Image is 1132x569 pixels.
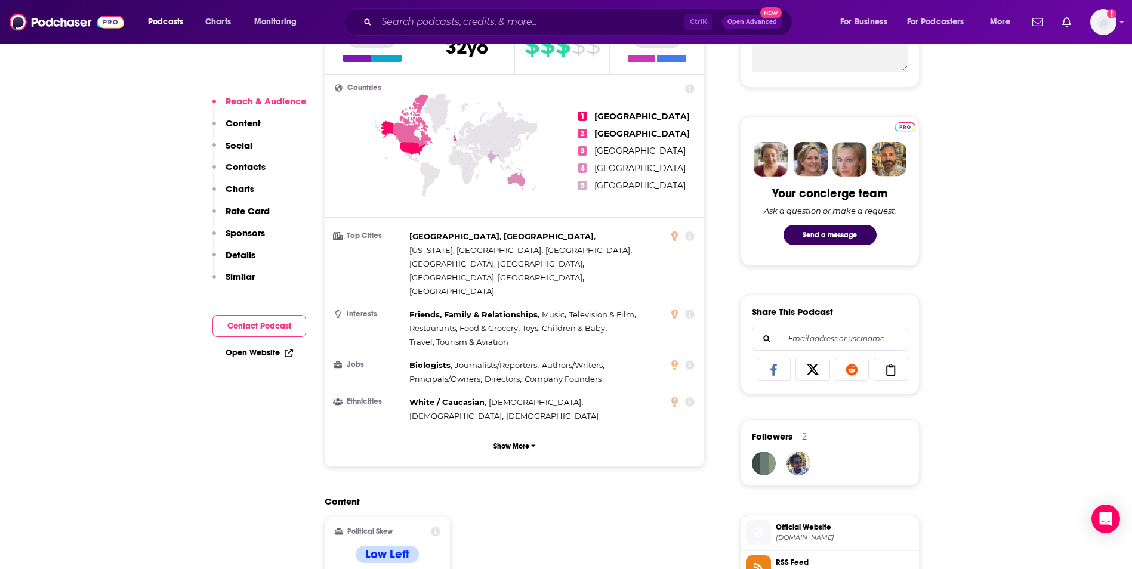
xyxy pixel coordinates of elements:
img: Ukiyo [786,452,810,475]
h3: Jobs [335,361,405,369]
p: Reach & Audience [226,95,306,107]
span: Official Website [776,522,914,533]
span: Logged in as smacnaughton [1090,9,1116,35]
img: Jon Profile [872,142,906,177]
p: Details [226,249,255,261]
h4: Low Left [365,547,409,562]
span: RSS Feed [776,557,914,568]
p: Contacts [226,161,266,172]
button: open menu [246,13,312,32]
span: Open Advanced [727,19,777,25]
span: , [455,358,539,372]
span: , [409,271,584,284]
span: Countries [347,84,381,92]
span: [GEOGRAPHIC_DATA] [594,111,690,122]
img: Jules Profile [832,142,867,177]
span: $ [525,36,539,55]
a: Charts [198,13,238,32]
span: Television & Film [569,310,634,319]
a: Show notifications dropdown [1057,12,1076,32]
span: New [760,7,782,18]
span: $ [540,36,554,55]
span: More [990,14,1010,30]
button: Rate Card [212,205,270,227]
button: Content [212,117,261,140]
span: [DEMOGRAPHIC_DATA] [409,411,502,420]
h3: Interests [335,310,405,318]
div: Search followers [752,327,908,351]
button: Send a message [784,225,877,245]
span: , [485,372,522,386]
span: $ [556,36,570,55]
span: 3 [578,146,587,156]
span: Authors/Writers [542,360,603,370]
p: Social [226,140,252,151]
a: Share on Reddit [835,358,869,381]
button: Social [212,140,252,162]
span: For Business [840,14,887,30]
span: Charts [205,14,231,30]
span: Company Founders [525,374,602,384]
span: $ [571,36,585,55]
span: , [569,308,636,321]
span: 32 yo [446,36,488,59]
img: Podchaser - Follow, Share and Rate Podcasts [10,11,124,33]
span: Restaurants, Food & Grocery [409,323,518,333]
span: [GEOGRAPHIC_DATA] [594,146,686,156]
span: [GEOGRAPHIC_DATA] [409,286,494,296]
div: 2 [802,431,807,442]
button: Similar [212,271,255,293]
button: Show profile menu [1090,9,1116,35]
span: letsgiveadamn.com [776,533,914,542]
span: , [409,257,584,271]
span: Biologists [409,360,451,370]
input: Search podcasts, credits, & more... [377,13,684,32]
p: Rate Card [226,205,270,217]
span: 2 [578,129,587,138]
span: , [409,395,486,409]
input: Email address or username... [762,327,898,350]
span: Music [542,310,565,319]
p: Similar [226,271,255,282]
span: Followers [752,431,792,442]
span: Directors [485,374,520,384]
button: Details [212,249,255,271]
span: , [409,372,482,386]
span: Ctrl K [684,14,712,30]
span: 5 [578,181,587,190]
span: , [409,321,520,335]
span: [US_STATE], [GEOGRAPHIC_DATA] [409,245,541,255]
img: Podchaser Pro [895,122,915,132]
svg: Add a profile image [1107,9,1116,18]
span: [GEOGRAPHIC_DATA], [GEOGRAPHIC_DATA] [409,259,582,268]
img: philipro [752,452,776,475]
h3: Top Cities [335,232,405,240]
span: , [409,409,504,423]
a: Copy Link [874,358,908,381]
span: Podcasts [148,14,183,30]
h3: Share This Podcast [752,306,833,317]
span: [DEMOGRAPHIC_DATA] [506,411,599,420]
span: [GEOGRAPHIC_DATA] [594,180,686,191]
img: Barbara Profile [793,142,828,177]
span: , [409,358,452,372]
span: , [542,308,566,321]
span: [GEOGRAPHIC_DATA], [GEOGRAPHIC_DATA] [409,273,582,282]
span: , [545,243,632,257]
p: Show More [493,442,529,450]
span: , [409,308,539,321]
a: Share on X/Twitter [795,358,830,381]
button: Reach & Audience [212,95,306,117]
button: Open AdvancedNew [722,15,782,29]
h2: Content [325,496,696,507]
div: Open Intercom Messenger [1091,505,1120,533]
span: For Podcasters [907,14,964,30]
a: Show notifications dropdown [1028,12,1048,32]
div: Search podcasts, credits, & more... [355,8,804,36]
a: Share on Facebook [757,358,791,381]
span: , [522,321,607,335]
span: , [489,395,583,409]
span: [GEOGRAPHIC_DATA] [594,128,690,139]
